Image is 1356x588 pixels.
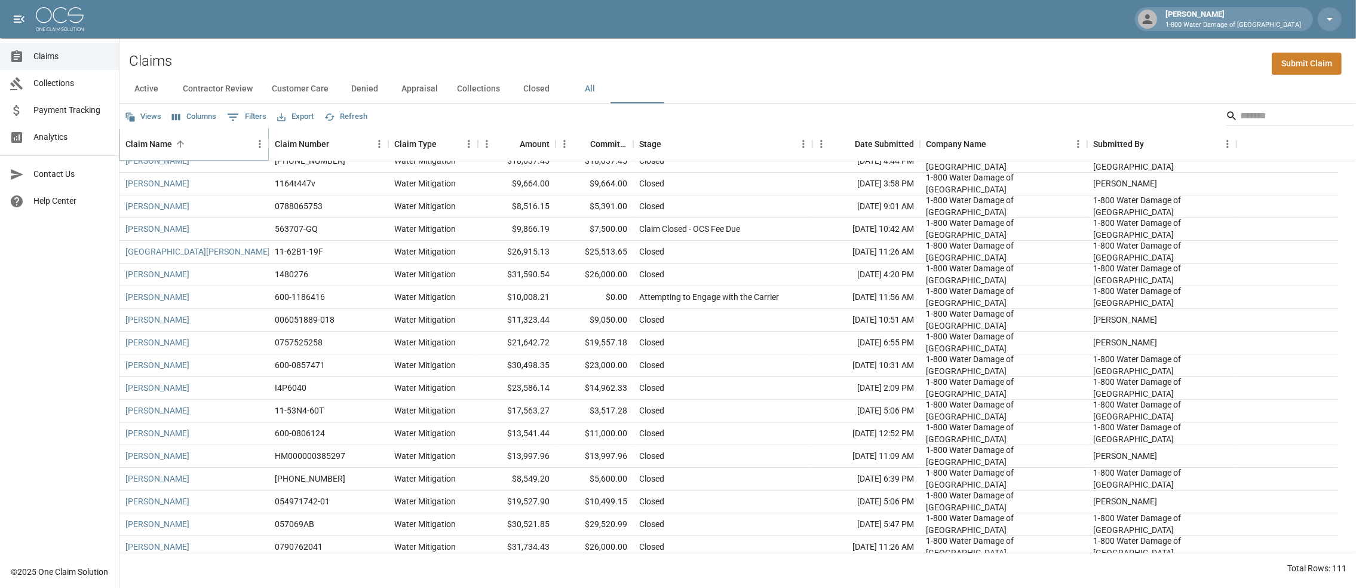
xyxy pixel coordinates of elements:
[394,473,456,485] div: Water Mitigation
[926,171,1081,195] div: 1-800 Water Damage of Athens
[11,566,108,578] div: © 2025 One Claim Solution
[394,359,456,371] div: Water Mitigation
[392,75,447,103] button: Appraisal
[639,314,664,326] div: Closed
[926,467,1081,491] div: 1-800 Water Damage of Athens
[1219,135,1237,153] button: Menu
[394,155,456,167] div: Water Mitigation
[125,427,189,439] a: [PERSON_NAME]
[437,136,453,152] button: Sort
[926,149,1081,173] div: 1-800 Water Damage of Athens
[275,200,323,212] div: 0788065753
[794,135,812,153] button: Menu
[639,382,664,394] div: Closed
[812,218,920,241] div: [DATE] 10:42 AM
[1093,336,1157,348] div: Chad Fallows
[394,223,456,235] div: Water Mitigation
[394,246,456,258] div: Water Mitigation
[926,489,1081,513] div: 1-800 Water Damage of Athens
[986,136,1003,152] button: Sort
[556,400,633,422] div: $3,517.28
[556,468,633,491] div: $5,600.00
[394,314,456,326] div: Water Mitigation
[125,200,189,212] a: [PERSON_NAME]
[478,218,556,241] div: $9,866.19
[926,535,1081,559] div: 1-800 Water Damage of Athens
[275,268,308,280] div: 1480276
[556,241,633,264] div: $25,513.65
[169,108,219,126] button: Select columns
[33,77,109,90] span: Collections
[33,104,109,117] span: Payment Tracking
[1093,194,1231,218] div: 1-800 Water Damage of Athens
[926,194,1081,218] div: 1-800 Water Damage of Athens
[119,75,173,103] button: Active
[503,136,520,152] button: Sort
[1093,262,1231,286] div: 1-800 Water Damage of Athens
[478,135,496,153] button: Menu
[556,286,633,309] div: $0.00
[812,332,920,354] div: [DATE] 6:55 PM
[639,268,664,280] div: Closed
[1093,450,1157,462] div: Chad Fallows
[394,427,456,439] div: Water Mitigation
[812,491,920,513] div: [DATE] 5:06 PM
[125,473,189,485] a: [PERSON_NAME]
[556,264,633,286] div: $26,000.00
[1287,562,1346,574] div: Total Rows: 111
[812,377,920,400] div: [DATE] 2:09 PM
[812,468,920,491] div: [DATE] 6:39 PM
[478,513,556,536] div: $30,521.85
[855,127,914,161] div: Date Submitted
[1093,127,1144,161] div: Submitted By
[556,422,633,445] div: $11,000.00
[926,127,986,161] div: Company Name
[172,136,189,152] button: Sort
[1093,495,1157,507] div: Chad Fallows
[274,108,317,126] button: Export
[125,405,189,416] a: [PERSON_NAME]
[926,330,1081,354] div: 1-800 Water Damage of Athens
[125,127,172,161] div: Claim Name
[1093,314,1157,326] div: Chad Fallows
[33,168,109,180] span: Contact Us
[394,177,456,189] div: Water Mitigation
[33,131,109,143] span: Analytics
[1093,467,1231,491] div: 1-800 Water Damage of Athens
[119,75,1356,103] div: dynamic tabs
[639,427,664,439] div: Closed
[926,262,1081,286] div: 1-800 Water Damage of Athens
[556,127,633,161] div: Committed Amount
[7,7,31,31] button: open drawer
[275,495,330,507] div: 054971742-01
[639,495,664,507] div: Closed
[478,173,556,195] div: $9,664.00
[812,422,920,445] div: [DATE] 12:52 PM
[639,177,664,189] div: Closed
[812,400,920,422] div: [DATE] 5:06 PM
[556,173,633,195] div: $9,664.00
[388,127,478,161] div: Claim Type
[590,127,627,161] div: Committed Amount
[275,155,345,167] div: 01-006-340763
[478,150,556,173] div: $18,037.45
[478,491,556,513] div: $19,527.90
[556,309,633,332] div: $9,050.00
[173,75,262,103] button: Contractor Review
[812,513,920,536] div: [DATE] 5:47 PM
[275,359,325,371] div: 600-0857471
[447,75,510,103] button: Collections
[1093,535,1231,559] div: 1-800 Water Damage of Athens
[1069,135,1087,153] button: Menu
[394,200,456,212] div: Water Mitigation
[269,127,388,161] div: Claim Number
[812,286,920,309] div: [DATE] 11:56 AM
[639,155,664,167] div: Closed
[275,473,345,485] div: 300-0028369-2024
[478,445,556,468] div: $13,997.96
[926,308,1081,332] div: 1-800 Water Damage of Athens
[1093,177,1157,189] div: Chad Fallows
[338,75,392,103] button: Denied
[920,127,1087,161] div: Company Name
[639,291,779,303] div: Attempting to Engage with the Carrier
